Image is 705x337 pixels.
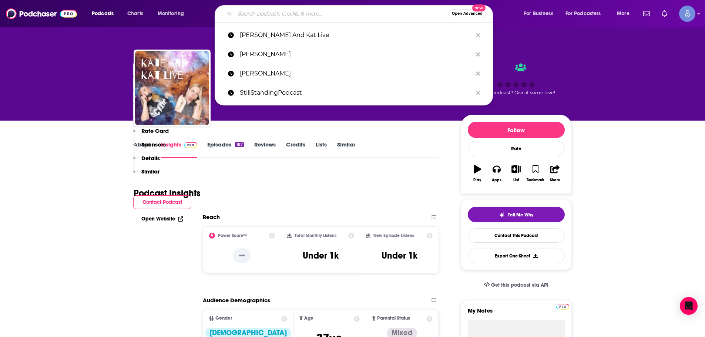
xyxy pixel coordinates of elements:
p: Shannon Torrence [240,45,472,64]
a: Show notifications dropdown [659,7,670,20]
button: Open AdvancedNew [449,9,486,18]
a: [PERSON_NAME] [215,64,493,83]
button: List [506,160,526,187]
p: Similar [141,168,160,175]
button: Show profile menu [679,6,695,22]
img: tell me why sparkle [499,212,505,218]
h2: Total Monthly Listens [295,233,336,238]
p: StillStandingPodcast [240,83,472,102]
button: open menu [612,8,639,20]
button: open menu [519,8,563,20]
a: Credits [286,141,305,158]
h3: Under 1k [382,250,417,261]
span: For Podcasters [565,9,601,19]
span: Monitoring [158,9,184,19]
div: 187 [235,142,244,147]
span: Charts [127,9,143,19]
span: Open Advanced [452,12,483,16]
a: Get this podcast via API [478,276,555,294]
a: Pro website [556,303,569,310]
h2: Reach [203,213,220,220]
div: Bookmark [527,178,544,182]
div: Rate [468,141,565,156]
p: Kate And Kat Live [240,26,472,45]
button: Apps [487,160,506,187]
div: List [513,178,519,182]
button: open menu [87,8,123,20]
a: Episodes187 [207,141,244,158]
a: Open Website [141,216,183,222]
p: -- [233,248,251,263]
img: Podchaser Pro [556,304,569,310]
a: Contact This Podcast [468,228,565,243]
span: Get this podcast via API [491,282,548,288]
button: tell me why sparkleTell Me Why [468,207,565,222]
span: Gender [215,316,232,321]
button: Sponsors [133,141,166,155]
span: Good podcast? Give it some love! [477,90,555,95]
a: Show notifications dropdown [640,7,653,20]
button: open menu [152,8,194,20]
button: Bookmark [526,160,545,187]
a: [PERSON_NAME] [215,45,493,64]
span: Logged in as Spiral5-G1 [679,6,695,22]
span: Age [304,316,313,321]
div: Good podcast? Give it some love! [461,56,572,102]
span: New [472,4,486,11]
h3: Under 1k [303,250,339,261]
a: Similar [337,141,355,158]
button: open menu [561,8,612,20]
h2: Power Score™ [218,233,247,238]
h2: New Episode Listens [373,233,414,238]
button: Follow [468,122,565,138]
button: Play [468,160,487,187]
a: Charts [122,8,148,20]
div: Search podcasts, credits, & more... [222,5,500,22]
span: Podcasts [92,9,114,19]
img: Podchaser - Follow, Share and Rate Podcasts [6,7,77,21]
button: Contact Podcast [133,195,191,209]
div: Open Intercom Messenger [680,297,698,315]
img: Kate And Kat Live [135,51,209,125]
span: Parental Status [377,316,410,321]
a: Lists [316,141,327,158]
p: shannon torrence [240,64,472,83]
p: Sponsors [141,141,166,148]
button: Share [545,160,564,187]
span: Tell Me Why [508,212,533,218]
span: More [617,9,630,19]
h2: Audience Demographics [203,297,270,304]
span: For Business [524,9,553,19]
p: Details [141,155,160,162]
div: Share [550,178,560,182]
label: My Notes [468,307,565,320]
button: Similar [133,168,160,182]
a: Reviews [254,141,276,158]
input: Search podcasts, credits, & more... [235,8,449,20]
button: Export One-Sheet [468,249,565,263]
img: User Profile [679,6,695,22]
div: Apps [492,178,501,182]
a: StillStandingPodcast [215,83,493,102]
div: Play [473,178,481,182]
a: [PERSON_NAME] And Kat Live [215,26,493,45]
button: Details [133,155,160,168]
